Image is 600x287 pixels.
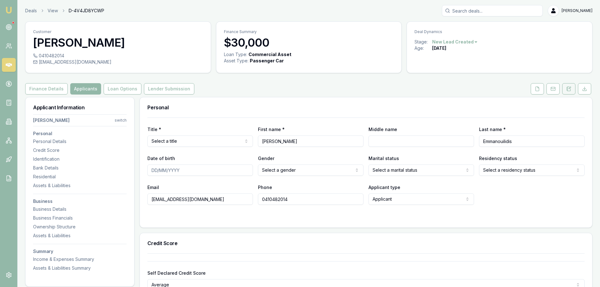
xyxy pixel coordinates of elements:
a: Applicants [69,83,102,95]
label: Last name * [479,127,506,132]
div: Income & Expenses Summary [33,256,127,262]
label: Middle name [369,127,397,132]
div: switch [115,118,127,123]
label: Residency status [479,156,517,161]
div: [EMAIL_ADDRESS][DOMAIN_NAME] [33,59,203,65]
div: Loan Type: [224,51,247,58]
h3: $30,000 [224,36,394,49]
div: Residential [33,174,127,180]
div: Asset Type : [224,58,249,64]
button: Applicants [70,83,101,95]
h3: Applicant Information [33,105,127,110]
span: [PERSON_NAME] [562,8,592,13]
p: Customer [33,29,203,34]
button: Finance Details [25,83,68,95]
label: Email [147,185,159,190]
div: Passenger Car [250,58,284,64]
label: Self Declared Credit Score [147,270,206,276]
div: Business Details [33,206,127,212]
div: Credit Score [33,147,127,153]
a: Deals [25,8,37,14]
a: Finance Details [25,83,69,95]
h3: Business [33,199,127,204]
a: Lender Submission [143,83,196,95]
div: [PERSON_NAME] [33,117,70,123]
h3: Personal [33,131,127,136]
button: New Lead Created [432,39,478,45]
h3: Credit Score [147,241,585,246]
div: Assets & Liabilities Summary [33,265,127,271]
div: Personal Details [33,138,127,145]
input: DD/MM/YYYY [147,164,253,176]
a: Loan Options [102,83,143,95]
p: Deal Dynamics [414,29,585,34]
input: 0431 234 567 [258,193,363,205]
h3: Personal [147,105,585,110]
div: 0410482014 [33,53,203,59]
button: Loan Options [104,83,141,95]
label: Gender [258,156,274,161]
div: Ownership Structure [33,224,127,230]
nav: breadcrumb [25,8,104,14]
div: Assets & Liabilities [33,232,127,239]
div: Assets & Liabilities [33,182,127,189]
div: Business Financials [33,215,127,221]
div: [DATE] [432,45,446,51]
label: Marital status [369,156,399,161]
a: View [48,8,58,14]
label: Applicant type [369,185,400,190]
label: Date of birth [147,156,175,161]
p: Finance Summary [224,29,394,34]
div: Identification [33,156,127,162]
span: D-4V4JD8YCWP [69,8,104,14]
img: emu-icon-u.png [5,6,13,14]
div: Commercial Asset [249,51,291,58]
label: Phone [258,185,272,190]
h3: [PERSON_NAME] [33,36,203,49]
input: Search deals [442,5,543,16]
h3: Summary [33,249,127,254]
div: Bank Details [33,165,127,171]
div: Stage: [414,39,432,45]
div: Age: [414,45,432,51]
label: Title * [147,127,161,132]
label: First name * [258,127,285,132]
button: Lender Submission [144,83,194,95]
